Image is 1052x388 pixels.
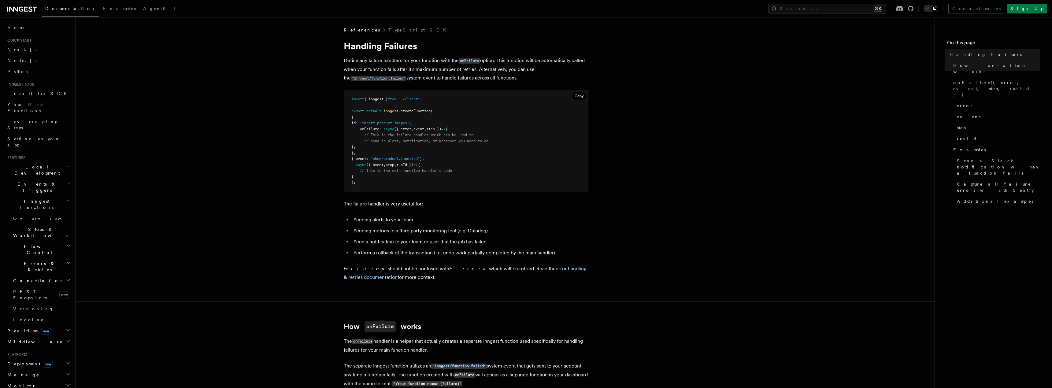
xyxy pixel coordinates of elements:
[441,127,446,131] span: =>
[954,100,1040,111] a: error
[11,261,66,273] span: Errors & Retries
[5,55,72,66] a: Node.js
[351,76,406,81] code: "inngest/function.failed"
[351,151,354,155] span: }
[431,363,487,369] a: "inngest/function.failed"
[11,278,64,284] span: Cancellation
[351,121,356,125] span: id
[947,49,1040,60] a: Handling Failures
[351,145,354,149] span: }
[431,364,487,369] code: "inngest/function.failed"
[344,27,380,33] span: References
[954,155,1040,179] a: Send a Slack notification when a function fails
[947,39,1040,49] h4: On this page
[954,122,1040,133] a: step
[409,121,411,125] span: ,
[5,213,72,325] div: Inngest Functions
[5,325,72,336] button: Realtimenew
[11,241,72,258] button: Flow Control
[394,127,411,131] span: ({ error
[459,58,480,64] code: onFailure
[351,109,364,113] span: export
[103,6,136,11] span: Examples
[957,125,966,131] span: step
[351,97,364,101] span: import
[344,264,588,282] p: should not be confused with which will be retried. Read the for more context.
[5,82,34,87] span: Inngest tour
[351,115,354,119] span: {
[954,179,1040,196] a: Capture all failure errors with Sentry
[388,97,396,101] span: from
[951,60,1040,77] a: How onFailure works
[957,181,1040,193] span: Capture all failure errors with Sentry
[41,328,51,334] span: new
[572,92,586,100] button: Copy
[352,249,588,257] li: Perform a rollback of the transaction (i.e. undo work partially completed by the main handler)
[957,114,981,120] span: event
[352,216,588,224] li: Sending alerts to your team
[1007,4,1047,13] a: Sign Up
[364,139,488,143] span: // send an alert, notification, or whatever you need to do
[950,51,1022,57] span: Handling Failures
[5,22,72,33] a: Home
[59,291,69,298] span: new
[351,157,366,161] span: { event
[364,133,473,137] span: // This is the failure handler which can be used to
[5,38,31,43] span: Quick start
[422,157,424,161] span: ,
[951,144,1040,155] a: Examples
[352,227,588,235] li: Sending metrics to a third party monitoring tool (e.g. Datadog)
[7,58,36,63] span: Node.js
[13,317,45,322] span: Logging
[5,361,53,367] span: Deployment
[5,181,67,193] span: Events & Triggers
[449,266,489,272] em: Errors
[13,289,47,300] span: REST Endpoints
[360,121,409,125] span: "import-product-images"
[354,145,356,149] span: ,
[13,306,54,311] span: Versioning
[356,121,358,125] span: :
[424,127,426,131] span: ,
[139,2,179,17] a: AgentKit
[398,109,431,113] span: .createFunction
[366,163,383,167] span: ({ event
[5,369,72,380] button: Manage
[11,258,72,275] button: Errors & Retries
[352,339,373,344] code: onFailure
[418,163,420,167] span: {
[365,321,396,332] code: onFailure
[951,77,1040,100] a: onFailure({ error, event, step, runId })
[11,314,72,325] a: Logging
[5,161,72,179] button: Local Development
[454,372,475,378] code: onFailure
[5,116,72,133] a: Leveraging Steps
[5,164,67,176] span: Local Development
[7,47,36,52] span: Next.js
[11,224,72,241] button: Steps & Workflows
[957,103,973,109] span: error
[954,133,1040,144] a: runId
[5,196,72,213] button: Inngest Functions
[386,163,394,167] span: step
[5,198,66,210] span: Inngest Functions
[953,62,1040,75] span: How onFailure works
[394,163,396,167] span: ,
[344,321,421,332] a: HowonFailureworks
[351,175,354,179] span: }
[344,337,588,354] p: The handler is a helper that actually creates a separate Inngest function used specifically for h...
[392,381,462,386] code: "<Your function name> (failure)"
[5,133,72,150] a: Setting up your app
[383,127,394,131] span: async
[371,157,420,161] span: "shop/product.imported"
[366,157,369,161] span: :
[143,6,176,11] span: AgentKit
[769,4,886,13] button: Search...⌘K
[344,200,588,208] p: The failure handler is very useful for:
[11,286,72,303] a: REST Endpointsnew
[13,216,76,221] span: Overview
[7,102,44,113] span: Your first Functions
[953,147,986,153] span: Examples
[948,4,1004,13] a: Contact sales
[11,303,72,314] a: Versioning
